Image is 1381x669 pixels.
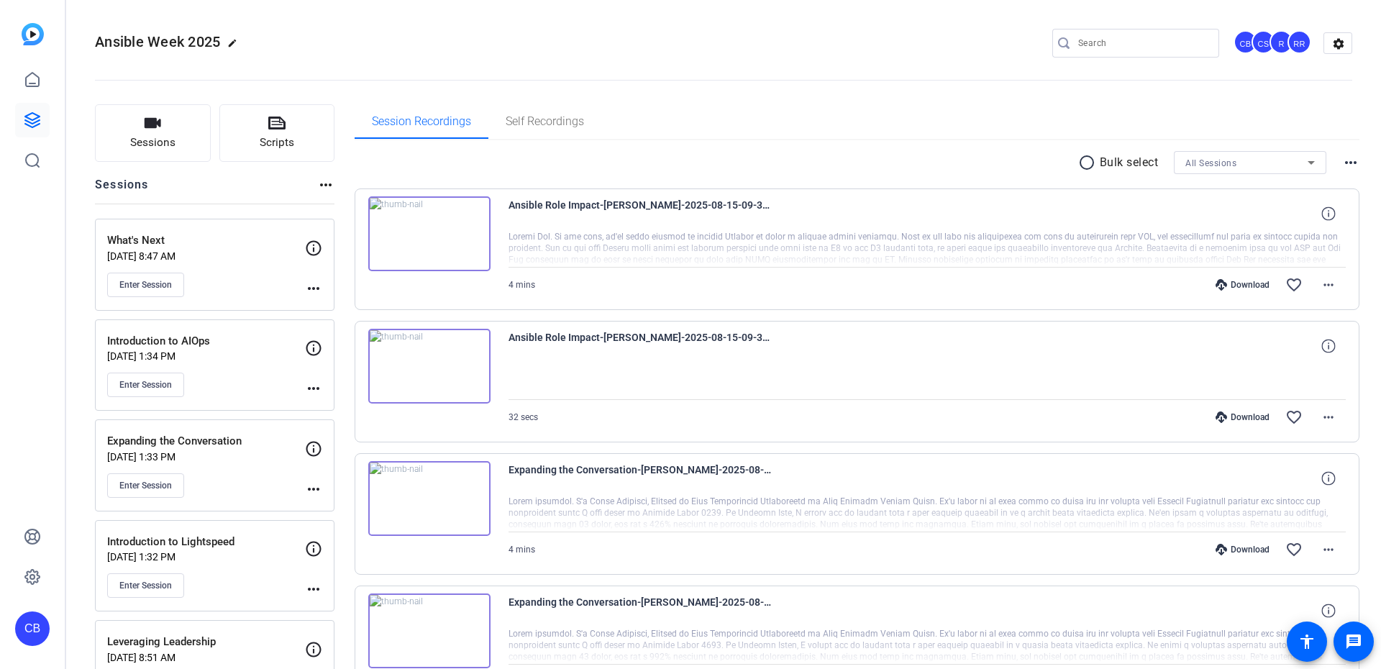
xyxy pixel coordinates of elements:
[107,473,184,498] button: Enter Session
[1234,30,1257,54] div: CB
[107,534,305,550] p: Introduction to Lightspeed
[107,573,184,598] button: Enter Session
[1285,541,1303,558] mat-icon: favorite_border
[95,176,149,204] h2: Sessions
[260,135,294,151] span: Scripts
[1298,633,1316,650] mat-icon: accessibility
[509,196,775,231] span: Ansible Role Impact-[PERSON_NAME]-2025-08-15-09-38-54-512-1
[1285,409,1303,426] mat-icon: favorite_border
[107,634,305,650] p: Leveraging Leadership
[107,551,305,563] p: [DATE] 1:32 PM
[227,38,245,55] mat-icon: edit
[1234,30,1259,55] ngx-avatar: Christian Binder
[1324,33,1353,55] mat-icon: settings
[368,329,491,404] img: thumb-nail
[305,380,322,397] mat-icon: more_horiz
[509,412,538,422] span: 32 secs
[107,433,305,450] p: Expanding the Conversation
[1287,30,1313,55] ngx-avatar: Roberto Rodriguez
[95,104,211,162] button: Sessions
[1320,541,1337,558] mat-icon: more_horiz
[1078,154,1100,171] mat-icon: radio_button_unchecked
[368,461,491,536] img: thumb-nail
[368,196,491,271] img: thumb-nail
[317,176,334,194] mat-icon: more_horiz
[15,611,50,646] div: CB
[305,481,322,498] mat-icon: more_horiz
[107,451,305,463] p: [DATE] 1:33 PM
[107,652,305,663] p: [DATE] 8:51 AM
[1285,276,1303,293] mat-icon: favorite_border
[1185,158,1236,168] span: All Sessions
[219,104,335,162] button: Scripts
[1320,409,1337,426] mat-icon: more_horiz
[509,329,775,363] span: Ansible Role Impact-[PERSON_NAME]-2025-08-15-09-36-40-230-1
[509,461,775,496] span: Expanding the Conversation-[PERSON_NAME]-2025-08-14-15-10-09-916-0
[119,379,172,391] span: Enter Session
[95,33,220,50] span: Ansible Week 2025
[509,545,535,555] span: 4 mins
[1208,279,1277,291] div: Download
[1208,544,1277,555] div: Download
[1252,30,1275,54] div: CS
[119,279,172,291] span: Enter Session
[1320,276,1337,293] mat-icon: more_horiz
[1342,154,1359,171] mat-icon: more_horiz
[1208,411,1277,423] div: Download
[1287,30,1311,54] div: RR
[1078,35,1208,52] input: Search
[107,373,184,397] button: Enter Session
[1345,633,1362,650] mat-icon: message
[130,135,176,151] span: Sessions
[1100,154,1159,171] p: Bulk select
[1270,30,1295,55] ngx-avatar: rfridman
[305,280,322,297] mat-icon: more_horiz
[506,116,584,127] span: Self Recordings
[372,116,471,127] span: Session Recordings
[107,250,305,262] p: [DATE] 8:47 AM
[107,350,305,362] p: [DATE] 1:34 PM
[509,280,535,290] span: 4 mins
[107,232,305,249] p: What's Next
[107,273,184,297] button: Enter Session
[368,593,491,668] img: thumb-nail
[119,480,172,491] span: Enter Session
[107,333,305,350] p: Introduction to AIOps
[22,23,44,45] img: blue-gradient.svg
[119,580,172,591] span: Enter Session
[305,581,322,598] mat-icon: more_horiz
[1252,30,1277,55] ngx-avatar: Connelly Simmons
[509,593,775,628] span: Expanding the Conversation-[PERSON_NAME]-2025-08-14-15-05-31-696-0
[1270,30,1293,54] div: R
